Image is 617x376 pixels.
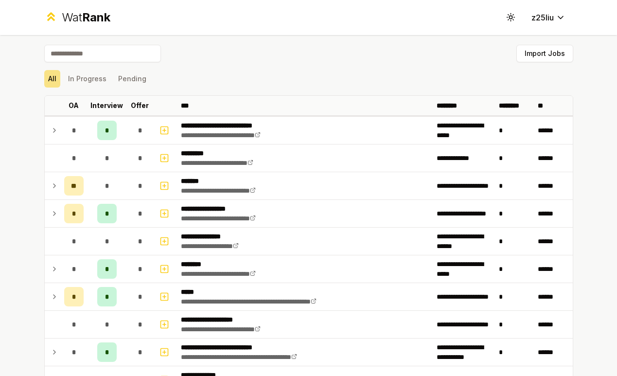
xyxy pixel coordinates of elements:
button: In Progress [64,70,110,88]
a: WatRank [44,10,111,25]
button: Import Jobs [516,45,573,62]
p: OA [69,101,79,110]
div: Wat [62,10,110,25]
button: All [44,70,60,88]
span: z25liu [531,12,554,23]
span: Rank [82,10,110,24]
button: z25liu [524,9,573,26]
button: Pending [114,70,150,88]
p: Offer [131,101,149,110]
p: Interview [90,101,123,110]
